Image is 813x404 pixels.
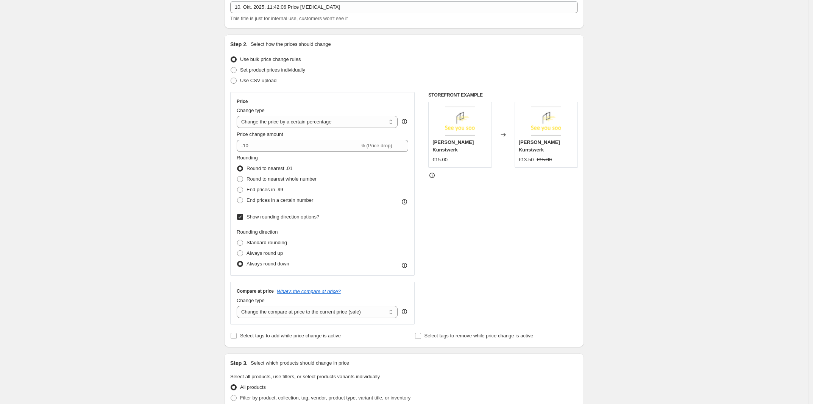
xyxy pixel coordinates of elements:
h6: STOREFRONT EXAMPLE [428,92,578,98]
input: 30% off holiday sale [230,1,578,13]
div: help [401,118,408,125]
span: Change type [237,298,265,303]
div: help [401,308,408,315]
span: Use CSV upload [240,78,276,83]
span: End prices in a certain number [247,197,313,203]
span: Rounding direction [237,229,278,235]
span: Standard rounding [247,240,287,245]
span: Change type [237,108,265,113]
p: Select which products should change in price [251,359,349,367]
h3: Compare at price [237,288,274,294]
span: End prices in .99 [247,187,283,192]
span: % (Price drop) [360,143,392,148]
span: Select all products, use filters, or select products variants individually [230,374,380,379]
div: €13.50 [519,156,534,164]
img: img_80x.png [445,106,475,136]
span: Rounding [237,155,258,161]
span: Always round up [247,250,283,256]
span: Select tags to remove while price change is active [424,333,534,338]
span: [PERSON_NAME] Kunstwerk [432,139,474,153]
strike: €15.00 [537,156,552,164]
h3: Price [237,98,248,105]
span: Round to nearest .01 [247,165,292,171]
p: Select how the prices should change [251,41,331,48]
span: [PERSON_NAME] Kunstwerk [519,139,560,153]
span: This title is just for internal use, customers won't see it [230,16,348,21]
span: Use bulk price change rules [240,56,301,62]
button: What's the compare at price? [277,289,341,294]
span: Show rounding direction options? [247,214,319,220]
input: -15 [237,140,359,152]
span: Round to nearest whole number [247,176,317,182]
span: Always round down [247,261,289,267]
span: Price change amount [237,131,283,137]
h2: Step 3. [230,359,248,367]
span: Filter by product, collection, tag, vendor, product type, variant title, or inventory [240,395,410,401]
div: €15.00 [432,156,448,164]
span: Set product prices individually [240,67,305,73]
img: img_80x.png [531,106,561,136]
span: All products [240,384,266,390]
h2: Step 2. [230,41,248,48]
span: Select tags to add while price change is active [240,333,341,338]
